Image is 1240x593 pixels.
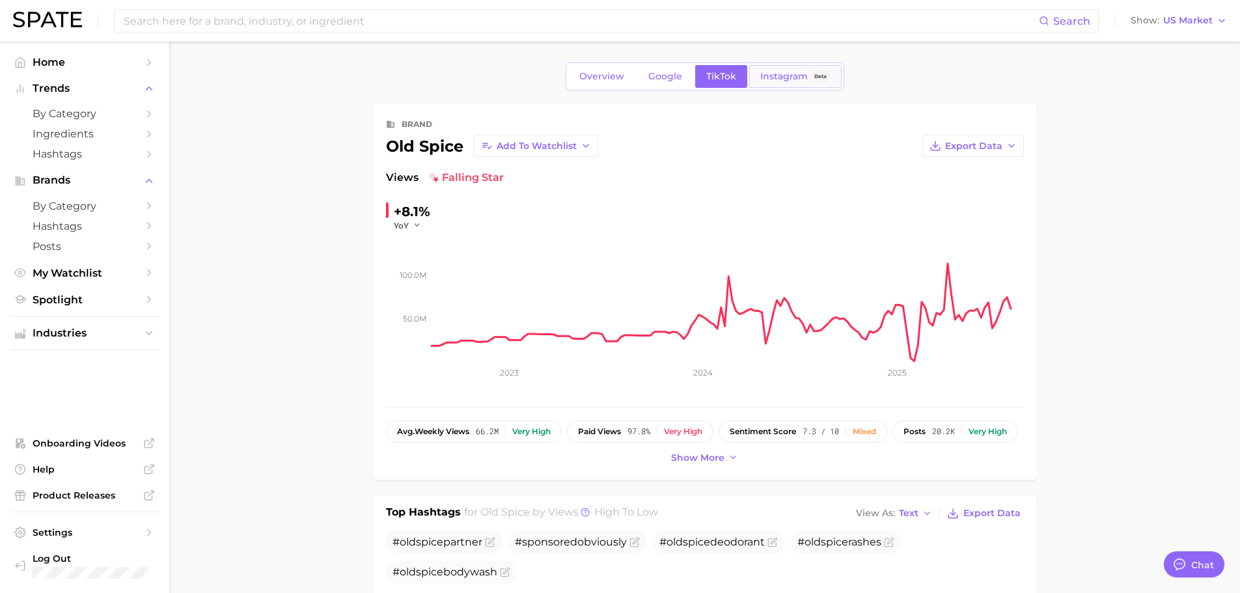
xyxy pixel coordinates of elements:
[10,196,159,216] a: by Category
[480,506,530,518] span: old spice
[10,523,159,542] a: Settings
[671,452,724,463] span: Show more
[386,135,598,157] div: old spice
[464,504,658,523] h2: for by Views
[33,463,137,475] span: Help
[10,236,159,256] a: Posts
[944,504,1023,523] button: Export Data
[10,79,159,98] button: Trends
[10,144,159,164] a: Hashtags
[33,107,137,120] span: by Category
[892,421,1018,443] button: posts20.2kVery high
[33,220,137,232] span: Hashtags
[899,510,918,517] span: Text
[33,83,137,94] span: Trends
[695,65,747,88] a: TikTok
[1053,15,1090,27] span: Search
[853,505,936,522] button: View AsText
[969,427,1007,436] div: Very high
[10,52,159,72] a: Home
[856,510,895,517] span: View As
[497,141,577,152] span: Add to Watchlist
[567,421,713,443] button: paid views97.8%Very high
[637,65,693,88] a: Google
[805,536,821,548] span: old
[648,71,682,82] span: Google
[416,566,443,578] span: spice
[10,486,159,505] a: Product Releases
[853,427,876,436] div: Mixed
[730,427,796,436] span: sentiment score
[10,434,159,453] a: Onboarding Videos
[400,566,416,578] span: old
[397,426,415,436] abbr: average
[10,549,159,583] a: Log out. Currently logged in with e-mail staiger.e@pg.com.
[945,141,1002,152] span: Export Data
[33,128,137,140] span: Ingredients
[667,536,683,548] span: old
[386,504,461,523] h1: Top Hashtags
[394,220,409,231] span: YoY
[683,536,710,548] span: spice
[397,427,469,436] span: weekly views
[500,368,519,378] tspan: 2023
[33,240,137,253] span: Posts
[760,71,808,82] span: Instagram
[1127,12,1230,29] button: ShowUS Market
[400,536,416,548] span: old
[33,437,137,449] span: Onboarding Videos
[393,566,497,578] span: # bodywash
[33,294,137,306] span: Spotlight
[814,71,827,82] span: Beta
[10,124,159,144] a: Ingredients
[122,10,1039,32] input: Search here for a brand, industry, or ingredient
[578,427,621,436] span: paid views
[33,327,137,339] span: Industries
[429,170,504,186] span: falling star
[476,427,499,436] span: 66.2m
[33,174,137,186] span: Brands
[386,170,419,186] span: Views
[767,537,778,547] button: Flag as miscategorized or irrelevant
[33,267,137,279] span: My Watchlist
[394,220,422,231] button: YoY
[485,537,495,547] button: Flag as miscategorized or irrelevant
[903,427,926,436] span: posts
[797,536,881,548] span: # rashes
[10,103,159,124] a: by Category
[515,536,627,548] span: #sponsoredobviously
[594,506,658,518] span: high to low
[474,135,598,157] button: Add to Watchlist
[429,172,439,183] img: falling star
[33,527,137,538] span: Settings
[394,201,430,222] div: +8.1%
[1163,17,1213,24] span: US Market
[10,263,159,283] a: My Watchlist
[386,421,562,443] button: avg.weekly views66.2mVery high
[719,421,887,443] button: sentiment score7.3 / 10Mixed
[884,537,894,547] button: Flag as miscategorized or irrelevant
[664,427,702,436] div: Very high
[403,314,426,324] tspan: 50.0m
[393,536,482,548] span: # partner
[500,567,510,577] button: Flag as miscategorized or irrelevant
[706,71,736,82] span: TikTok
[33,553,148,564] span: Log Out
[10,290,159,310] a: Spotlight
[1131,17,1159,24] span: Show
[963,508,1021,519] span: Export Data
[416,536,443,548] span: spice
[888,368,907,378] tspan: 2025
[568,65,635,88] a: Overview
[659,536,765,548] span: # deodorant
[13,12,82,27] img: SPATE
[627,427,650,436] span: 97.8%
[803,427,839,436] span: 7.3 / 10
[400,270,426,280] tspan: 100.0m
[512,427,551,436] div: Very high
[693,368,713,378] tspan: 2024
[10,171,159,190] button: Brands
[402,117,432,132] div: brand
[668,449,742,467] button: Show more
[33,148,137,160] span: Hashtags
